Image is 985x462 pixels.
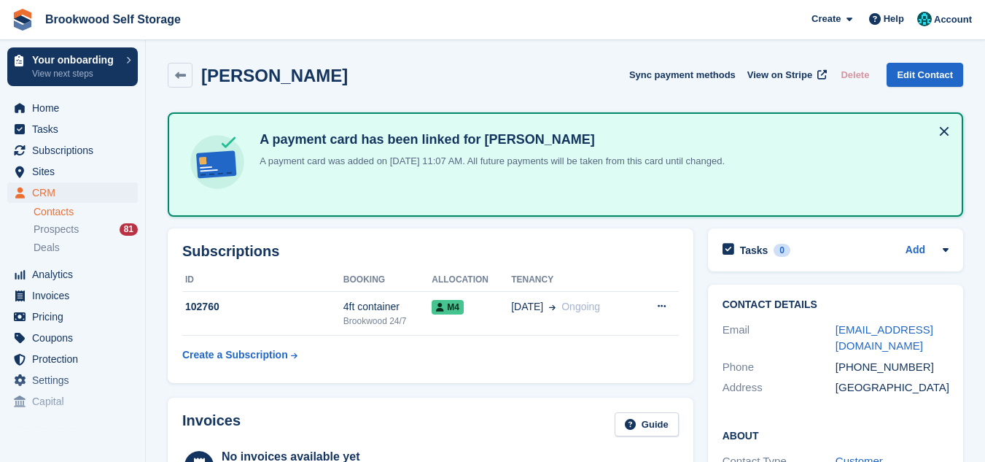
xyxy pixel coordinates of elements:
a: Prospects 81 [34,222,138,237]
img: Holly/Tom/Duncan [917,12,932,26]
div: Brookwood 24/7 [343,315,432,328]
span: Sites [32,161,120,182]
a: Contacts [34,205,138,219]
a: menu [7,307,138,327]
a: menu [7,98,138,118]
a: menu [7,391,138,412]
span: Prospects [34,223,79,236]
div: [PHONE_NUMBER] [836,359,949,376]
button: Delete [835,63,875,87]
th: Booking [343,269,432,292]
span: Protection [32,349,120,369]
span: Home [32,98,120,118]
a: Your onboarding View next steps [7,47,138,86]
img: stora-icon-8386f47178a22dfd0bd8f6a31ec36ba5ce8667c1dd55bd0f319d3a0aa187defe.svg [12,9,34,31]
a: [EMAIL_ADDRESS][DOMAIN_NAME] [836,323,933,353]
p: Your onboarding [32,55,119,65]
span: Storefront [13,424,145,439]
a: Add [906,242,925,259]
a: menu [7,182,138,203]
a: menu [7,349,138,369]
div: 102760 [182,299,343,315]
h2: Invoices [182,412,241,436]
th: ID [182,269,343,292]
a: Edit Contact [887,63,963,87]
a: menu [7,264,138,285]
span: Subscriptions [32,140,120,161]
div: [GEOGRAPHIC_DATA] [836,380,949,396]
span: Invoices [32,285,120,306]
th: Allocation [432,269,511,292]
a: menu [7,119,138,139]
span: Analytics [32,264,120,285]
span: Capital [32,391,120,412]
span: Account [934,12,972,27]
span: M4 [432,300,464,315]
span: Create [811,12,841,26]
div: Email [723,322,836,355]
span: Deals [34,241,60,255]
div: Create a Subscription [182,347,288,363]
a: Guide [615,412,679,436]
p: A payment card was added on [DATE] 11:07 AM. All future payments will be taken from this card unt... [254,154,725,169]
div: Phone [723,359,836,376]
a: Create a Subscription [182,342,297,369]
h2: Contact Details [723,299,949,311]
div: 81 [120,223,138,236]
span: Ongoing [561,301,600,312]
span: CRM [32,182,120,203]
p: View next steps [32,67,119,80]
span: View on Stripe [747,68,812,82]
h2: Subscriptions [182,243,679,260]
button: Sync payment methods [629,63,736,87]
h4: A payment card has been linked for [PERSON_NAME] [254,131,725,148]
a: menu [7,161,138,182]
th: Tenancy [511,269,636,292]
h2: Tasks [740,244,768,257]
a: Brookwood Self Storage [39,7,187,31]
div: 4ft container [343,299,432,315]
span: Help [884,12,904,26]
img: card-linked-ebf98d0992dc2aeb22e95c0e3c79077019eb2392cfd83c6a337811c24bc77127.svg [187,131,248,193]
span: [DATE] [511,299,543,315]
a: Deals [34,240,138,255]
h2: About [723,428,949,442]
a: View on Stripe [741,63,830,87]
a: menu [7,285,138,306]
a: menu [7,370,138,390]
div: Address [723,380,836,396]
span: Tasks [32,119,120,139]
span: Settings [32,370,120,390]
a: menu [7,140,138,161]
h2: [PERSON_NAME] [201,66,348,85]
span: Pricing [32,307,120,327]
div: 0 [774,244,790,257]
span: Coupons [32,328,120,348]
a: menu [7,328,138,348]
